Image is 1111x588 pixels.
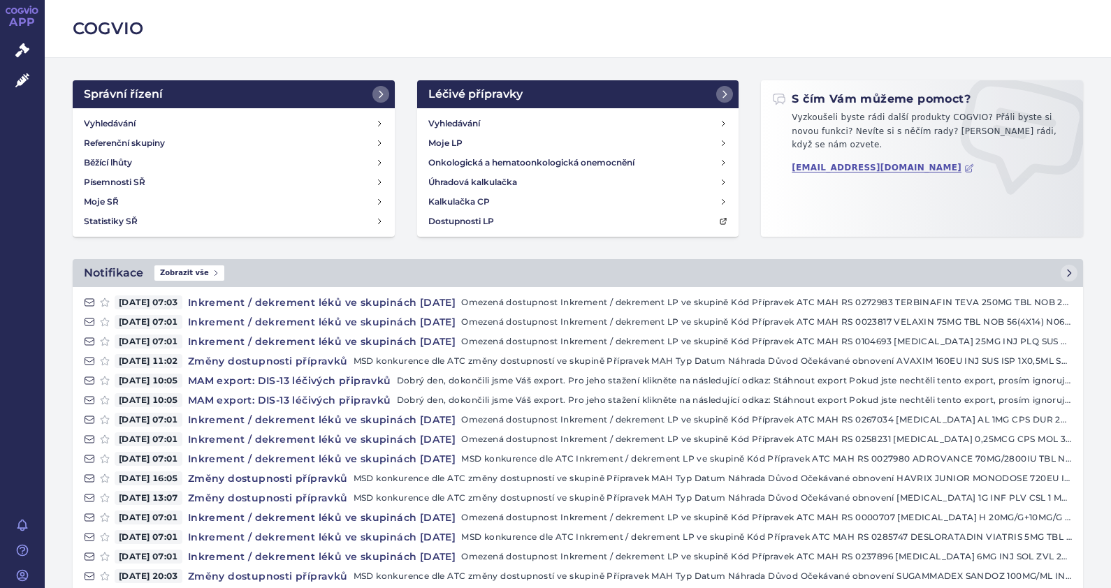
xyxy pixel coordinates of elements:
h4: Kalkulačka CP [428,195,490,209]
h4: Změny dostupnosti přípravků [182,569,354,583]
h4: MAM export: DIS-13 léčivých připravků [182,393,397,407]
h2: Notifikace [84,265,143,281]
h4: Inkrement / dekrement léků ve skupinách [DATE] [182,530,461,544]
span: Zobrazit vše [154,265,224,281]
p: MSD konkurence dle ATC Inkrement / dekrement LP ve skupině Kód Přípravek ATC MAH RS 0285747 DESLO... [461,530,1072,544]
h4: Onkologická a hematoonkologická onemocnění [428,156,634,170]
a: Referenční skupiny [78,133,389,153]
a: Moje LP [423,133,734,153]
span: [DATE] 13:07 [115,491,182,505]
h4: Inkrement / dekrement léků ve skupinách [DATE] [182,550,461,564]
p: MSD konkurence dle ATC změny dostupností ve skupině Přípravek MAH Typ Datum Náhrada Důvod Očekáva... [354,471,1072,485]
a: Onkologická a hematoonkologická onemocnění [423,153,734,172]
span: [DATE] 10:05 [115,374,182,388]
h4: Změny dostupnosti přípravků [182,471,354,485]
h4: MAM export: DIS-13 léčivých připravků [182,374,397,388]
h4: Referenční skupiny [84,136,165,150]
h4: Inkrement / dekrement léků ve skupinách [DATE] [182,413,461,427]
a: Vyhledávání [78,114,389,133]
a: Kalkulačka CP [423,192,734,212]
h4: Vyhledávání [84,117,136,131]
p: Omezená dostupnost Inkrement / dekrement LP ve skupině Kód Přípravek ATC MAH RS 0104693 [MEDICAL_... [461,335,1072,348]
a: Běžící lhůty [78,153,389,172]
h4: Inkrement / dekrement léků ve skupinách [DATE] [182,335,461,348]
h4: Změny dostupnosti přípravků [182,491,354,505]
h4: Písemnosti SŘ [84,175,145,189]
h4: Úhradová kalkulačka [428,175,517,189]
h4: Inkrement / dekrement léků ve skupinách [DATE] [182,315,461,329]
span: [DATE] 07:01 [115,550,182,564]
a: Správní řízení [73,80,395,108]
p: MSD konkurence dle ATC změny dostupností ve skupině Přípravek MAH Typ Datum Náhrada Důvod Očekáva... [354,569,1072,583]
span: [DATE] 07:01 [115,510,182,524]
p: Omezená dostupnost Inkrement / dekrement LP ve skupině Kód Přípravek ATC MAH RS 0023817 VELAXIN 7... [461,315,1072,329]
a: Úhradová kalkulačka [423,172,734,192]
p: Vyzkoušeli byste rádi další produkty COGVIO? Přáli byste si novou funkci? Nevíte si s něčím rady?... [772,111,1072,158]
p: Omezená dostupnost Inkrement / dekrement LP ve skupině Kód Přípravek ATC MAH RS 0272983 TERBINAFI... [461,295,1072,309]
p: MSD konkurence dle ATC změny dostupností ve skupině Přípravek MAH Typ Datum Náhrada Důvod Očekáva... [354,491,1072,505]
h4: Běžící lhůty [84,156,132,170]
span: [DATE] 07:01 [115,530,182,544]
h4: Moje SŘ [84,195,119,209]
a: [EMAIL_ADDRESS][DOMAIN_NAME] [792,163,974,173]
p: Omezená dostupnost Inkrement / dekrement LP ve skupině Kód Přípravek ATC MAH RS 0000707 [MEDICAL_... [461,510,1072,524]
h4: Inkrement / dekrement léků ve skupinách [DATE] [182,295,461,309]
p: Omezená dostupnost Inkrement / dekrement LP ve skupině Kód Přípravek ATC MAH RS 0258231 [MEDICAL_... [461,432,1072,446]
span: [DATE] 07:01 [115,335,182,348]
p: Omezená dostupnost Inkrement / dekrement LP ve skupině Kód Přípravek ATC MAH RS 0237896 [MEDICAL_... [461,550,1072,564]
span: [DATE] 16:05 [115,471,182,485]
a: NotifikaceZobrazit vše [73,259,1083,287]
a: Písemnosti SŘ [78,172,389,192]
h4: Dostupnosti LP [428,214,494,228]
h2: S čím Vám můžeme pomoct? [772,91,971,107]
h4: Vyhledávání [428,117,480,131]
h4: Změny dostupnosti přípravků [182,354,354,368]
a: Léčivé přípravky [417,80,739,108]
h4: Statistiky SŘ [84,214,138,228]
span: [DATE] 20:03 [115,569,182,583]
p: Dobrý den, dokončili jsme Váš export. Pro jeho stažení klikněte na následující odkaz: Stáhnout ex... [397,393,1072,407]
span: [DATE] 07:01 [115,413,182,427]
h4: Inkrement / dekrement léků ve skupinách [DATE] [182,432,461,446]
p: MSD konkurence dle ATC Inkrement / dekrement LP ve skupině Kód Přípravek ATC MAH RS 0027980 ADROV... [461,452,1072,466]
span: [DATE] 07:03 [115,295,182,309]
span: [DATE] 07:01 [115,432,182,446]
span: [DATE] 10:05 [115,393,182,407]
span: [DATE] 11:02 [115,354,182,368]
a: Moje SŘ [78,192,389,212]
h4: Inkrement / dekrement léků ve skupinách [DATE] [182,452,461,466]
h2: COGVIO [73,17,1083,41]
a: Dostupnosti LP [423,212,734,231]
p: Omezená dostupnost Inkrement / dekrement LP ve skupině Kód Přípravek ATC MAH RS 0267034 [MEDICAL_... [461,413,1072,427]
p: Dobrý den, dokončili jsme Váš export. Pro jeho stažení klikněte na následující odkaz: Stáhnout ex... [397,374,1072,388]
p: MSD konkurence dle ATC změny dostupností ve skupině Přípravek MAH Typ Datum Náhrada Důvod Očekáva... [354,354,1072,368]
h2: Léčivé přípravky [428,86,523,103]
span: [DATE] 07:01 [115,452,182,466]
h4: Moje LP [428,136,463,150]
h4: Inkrement / dekrement léků ve skupinách [DATE] [182,510,461,524]
span: [DATE] 07:01 [115,315,182,329]
h2: Správní řízení [84,86,163,103]
a: Vyhledávání [423,114,734,133]
a: Statistiky SŘ [78,212,389,231]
